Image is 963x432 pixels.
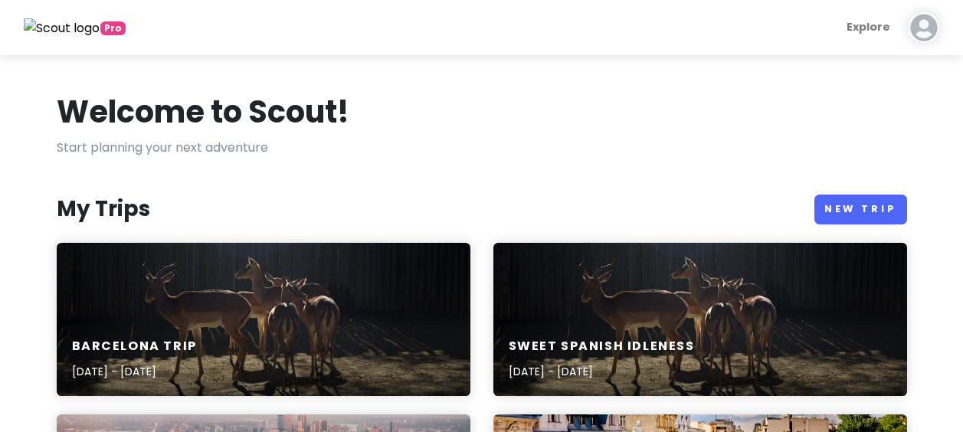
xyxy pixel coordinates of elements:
[72,363,197,380] p: [DATE] - [DATE]
[509,363,695,380] p: [DATE] - [DATE]
[24,18,126,38] a: Pro
[72,339,197,355] h6: Barcelona Trip
[57,195,150,223] h3: My Trips
[814,195,907,224] a: New Trip
[509,339,695,355] h6: Sweet spanish idleness
[100,21,126,35] span: greetings, globetrotter
[24,18,100,38] img: Scout logo
[840,12,896,42] a: Explore
[57,138,907,158] p: Start planning your next adventure
[57,243,470,396] a: brown deerBarcelona Trip[DATE] - [DATE]
[57,92,349,132] h1: Welcome to Scout!
[493,243,907,396] a: brown deerSweet spanish idleness[DATE] - [DATE]
[909,12,939,43] img: User profile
